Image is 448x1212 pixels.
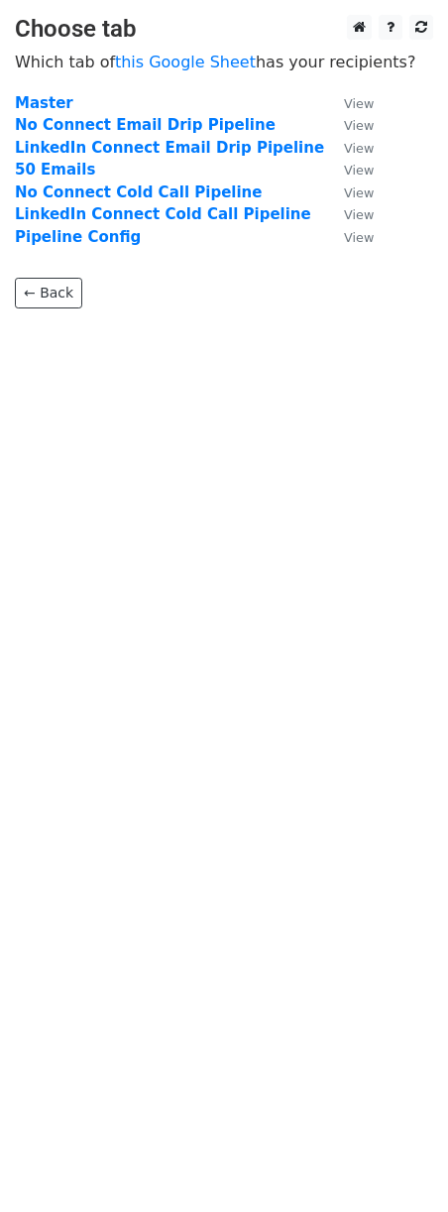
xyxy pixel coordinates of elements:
[344,141,374,156] small: View
[344,207,374,222] small: View
[15,116,276,134] a: No Connect Email Drip Pipeline
[15,278,82,308] a: ← Back
[15,52,433,72] p: Which tab of has your recipients?
[324,94,374,112] a: View
[324,228,374,246] a: View
[115,53,256,71] a: this Google Sheet
[15,94,73,112] a: Master
[15,183,262,201] a: No Connect Cold Call Pipeline
[344,185,374,200] small: View
[324,161,374,179] a: View
[15,228,141,246] a: Pipeline Config
[15,15,433,44] h3: Choose tab
[324,183,374,201] a: View
[344,230,374,245] small: View
[15,139,324,157] a: LinkedIn Connect Email Drip Pipeline
[15,205,311,223] a: LinkedIn Connect Cold Call Pipeline
[324,116,374,134] a: View
[344,96,374,111] small: View
[344,163,374,178] small: View
[15,161,95,179] a: 50 Emails
[324,205,374,223] a: View
[344,118,374,133] small: View
[324,139,374,157] a: View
